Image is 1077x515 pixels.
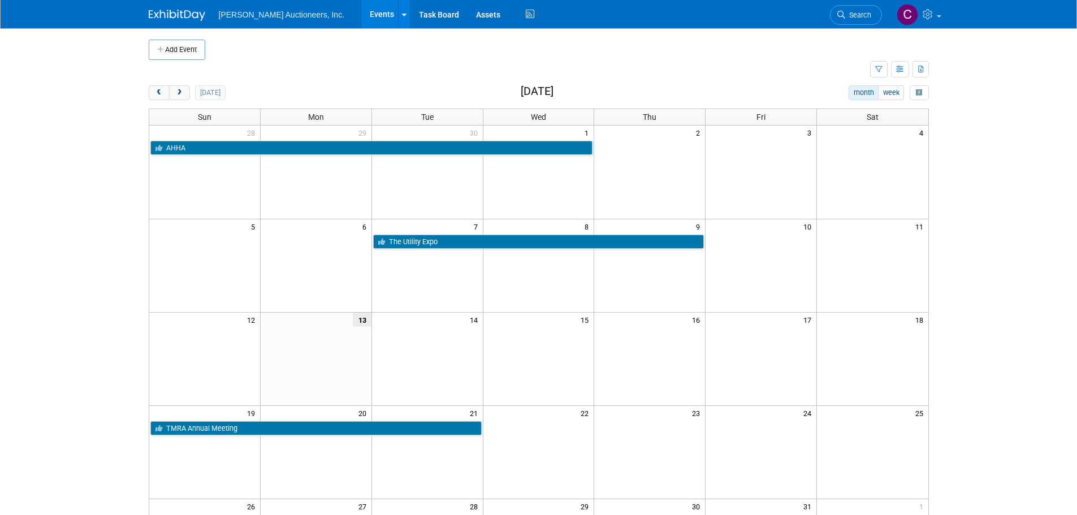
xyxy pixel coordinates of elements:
[802,406,816,420] span: 24
[914,313,928,327] span: 18
[691,499,705,513] span: 30
[914,219,928,233] span: 11
[250,219,260,233] span: 5
[867,112,879,122] span: Sat
[802,313,816,327] span: 17
[469,406,483,420] span: 21
[361,219,371,233] span: 6
[914,406,928,420] span: 25
[695,219,705,233] span: 9
[469,313,483,327] span: 14
[802,499,816,513] span: 31
[579,499,594,513] span: 29
[845,11,871,19] span: Search
[198,112,211,122] span: Sun
[421,112,434,122] span: Tue
[357,499,371,513] span: 27
[583,125,594,140] span: 1
[357,406,371,420] span: 20
[918,499,928,513] span: 1
[149,85,170,100] button: prev
[579,406,594,420] span: 22
[357,125,371,140] span: 29
[246,313,260,327] span: 12
[691,406,705,420] span: 23
[802,219,816,233] span: 10
[878,85,904,100] button: week
[246,406,260,420] span: 19
[830,5,882,25] a: Search
[579,313,594,327] span: 15
[910,85,928,100] button: myCustomButton
[473,219,483,233] span: 7
[219,10,345,19] span: [PERSON_NAME] Auctioneers, Inc.
[308,112,324,122] span: Mon
[195,85,225,100] button: [DATE]
[149,10,205,21] img: ExhibitDay
[531,112,546,122] span: Wed
[150,421,482,436] a: TMRA Annual Meeting
[918,125,928,140] span: 4
[521,85,553,98] h2: [DATE]
[691,313,705,327] span: 16
[469,499,483,513] span: 28
[643,112,656,122] span: Thu
[897,4,918,25] img: Cyndi Wade
[246,499,260,513] span: 26
[756,112,765,122] span: Fri
[469,125,483,140] span: 30
[169,85,190,100] button: next
[246,125,260,140] span: 28
[373,235,704,249] a: The Utility Expo
[150,141,593,155] a: AHHA
[695,125,705,140] span: 2
[849,85,879,100] button: month
[806,125,816,140] span: 3
[353,313,371,327] span: 13
[149,40,205,60] button: Add Event
[583,219,594,233] span: 8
